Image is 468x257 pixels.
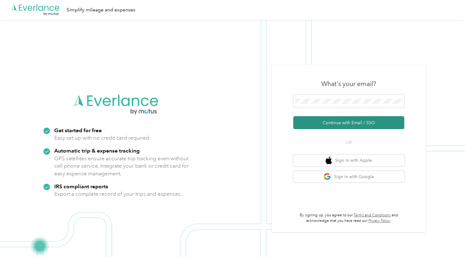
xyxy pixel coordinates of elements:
strong: Get started for free [54,127,102,133]
a: Terms and Conditions [354,213,391,218]
button: apple logoSign in with Apple [293,154,404,166]
p: Easy set up with no credit card required [54,134,149,142]
p: Export a complete record of your trips and expenses. [54,190,182,198]
button: Continue with Email / SSO [293,116,404,129]
p: GPS satellites ensure accurate trip tracking even without cell phone service. Integrate your bank... [54,155,189,177]
a: Privacy Policy [368,218,390,223]
strong: IRS compliant reports [54,183,108,190]
span: OR [338,139,359,146]
h3: What's your email? [321,80,376,88]
img: apple logo [326,157,332,164]
strong: Automatic trip & expense tracking [54,147,140,154]
div: Simplify mileage and expenses [67,6,135,14]
p: By signing up, you agree to our and acknowledge that you have read our . [293,213,404,223]
img: google logo [323,173,331,181]
button: google logoSign in with Google [293,171,404,183]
